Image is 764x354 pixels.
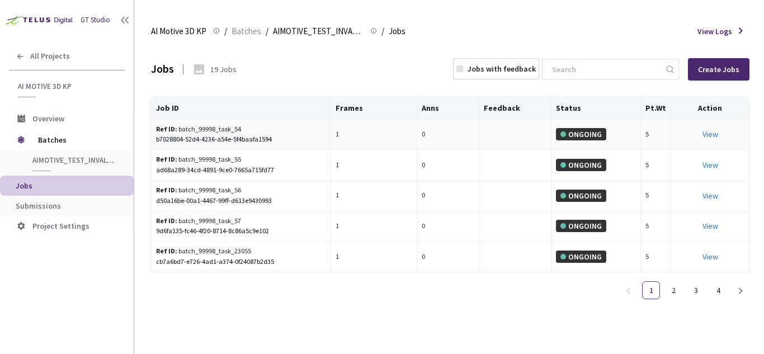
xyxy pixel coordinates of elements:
[641,242,671,272] td: 5
[232,25,261,38] span: Batches
[702,129,718,139] a: View
[18,82,118,91] span: AI Motive 3D KP
[417,120,480,150] td: 0
[389,25,405,38] span: Jobs
[702,160,718,170] a: View
[156,155,177,163] b: Ref ID:
[643,282,659,299] a: 1
[32,221,89,231] span: Project Settings
[156,134,326,145] div: b7028804-52d4-4236-a54e-5f4baafa1594
[556,220,606,232] div: ONGOING
[266,25,268,38] li: /
[156,247,177,255] b: Ref ID:
[698,65,739,74] div: Create Jobs
[331,242,417,272] td: 1
[331,211,417,242] td: 1
[151,25,206,38] span: AI Motive 3D KP
[156,165,326,176] div: ad68a289-34cd-4891-9ce0-7665a715fd77
[625,287,632,294] span: left
[642,281,660,299] li: 1
[620,281,638,299] li: Previous Page
[641,120,671,150] td: 5
[38,129,115,151] span: Batches
[709,281,727,299] li: 4
[156,196,326,206] div: d50a16be-00a1-4467-99ff-d613e9430993
[545,59,664,79] input: Search
[417,242,480,272] td: 0
[273,25,364,38] span: AIMOTIVE_TEST_INVALID2
[32,114,64,124] span: Overview
[156,226,326,237] div: 9d6fa135-fc46-4f20-8714-8c86a5c9e102
[156,124,299,135] div: batch_99998_task_54
[32,155,115,165] span: AIMOTIVE_TEST_INVALID2
[710,282,727,299] a: 4
[620,281,638,299] button: left
[331,150,417,181] td: 1
[156,216,299,226] div: batch_99998_task_57
[556,128,606,140] div: ONGOING
[417,150,480,181] td: 0
[468,63,536,74] div: Jobs with feedback
[732,281,749,299] button: right
[156,257,326,267] div: cb7a6bd7-e726-4ad1-a374-0f24087b2d35
[697,26,732,37] span: View Logs
[331,181,417,211] td: 1
[156,125,177,133] b: Ref ID:
[702,191,718,201] a: View
[156,185,299,196] div: batch_99998_task_56
[417,97,480,120] th: Anns
[556,190,606,202] div: ONGOING
[30,51,70,61] span: All Projects
[152,97,331,120] th: Job ID
[702,252,718,262] a: View
[479,97,551,120] th: Feedback
[641,181,671,211] td: 5
[671,97,749,120] th: Action
[16,201,61,211] span: Submissions
[156,154,299,165] div: batch_99998_task_55
[151,61,174,77] div: Jobs
[702,221,718,231] a: View
[229,25,263,37] a: Batches
[641,97,671,120] th: Pt.Wt
[224,25,227,38] li: /
[556,159,606,171] div: ONGOING
[665,282,682,299] a: 2
[687,282,704,299] a: 3
[16,181,32,191] span: Jobs
[556,251,606,263] div: ONGOING
[664,281,682,299] li: 2
[641,150,671,181] td: 5
[381,25,384,38] li: /
[417,211,480,242] td: 0
[156,246,299,257] div: batch_99998_task_23055
[81,15,110,26] div: GT Studio
[732,281,749,299] li: Next Page
[331,97,417,120] th: Frames
[417,181,480,211] td: 0
[551,97,641,120] th: Status
[210,64,237,75] div: 19 Jobs
[331,120,417,150] td: 1
[641,211,671,242] td: 5
[737,287,744,294] span: right
[156,186,177,194] b: Ref ID:
[156,216,177,225] b: Ref ID:
[687,281,705,299] li: 3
